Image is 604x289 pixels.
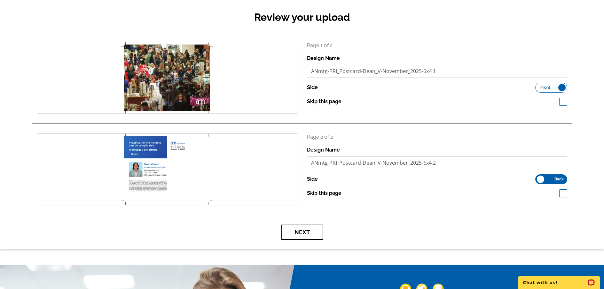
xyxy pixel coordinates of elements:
label: Skip this page [307,189,341,197]
iframe: LiveChat chat widget [514,269,604,289]
h2: Review your upload [32,11,572,23]
span: Front [540,86,550,89]
label: Side [307,84,318,91]
button: Next [281,225,323,240]
label: Skip this page [307,98,341,105]
input: File Name [307,65,568,78]
p: Page 1 of 2 [307,42,568,49]
label: Design Name [307,146,340,154]
input: File Name [307,156,568,169]
label: Design Name [307,54,340,62]
label: Side [307,175,318,183]
p: Page 2 of 2 [307,133,568,141]
span: Back [554,178,564,181]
